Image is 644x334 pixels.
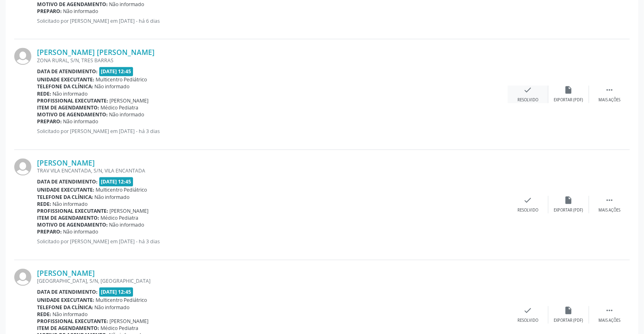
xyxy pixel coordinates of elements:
span: Não informado [109,111,144,118]
b: Data de atendimento: [37,68,98,75]
span: Multicentro Pediátrico [96,186,147,193]
div: Exportar (PDF) [554,97,583,103]
b: Motivo de agendamento: [37,1,108,8]
b: Rede: [37,311,51,318]
div: [GEOGRAPHIC_DATA], S/N, [GEOGRAPHIC_DATA] [37,277,508,284]
p: Solicitado por [PERSON_NAME] em [DATE] - há 3 dias [37,238,508,245]
span: Não informado [63,118,98,125]
div: Mais ações [598,318,620,323]
i: check [524,306,533,315]
a: [PERSON_NAME] [37,269,95,277]
i: insert_drive_file [564,306,573,315]
i: insert_drive_file [564,196,573,205]
div: TRAV VILA ENCANTADA, S/N, VILA ENCANTADA [37,167,508,174]
b: Preparo: [37,118,62,125]
i: check [524,85,533,94]
span: Não informado [95,194,130,201]
div: Resolvido [517,97,538,103]
span: Não informado [95,304,130,311]
b: Telefone da clínica: [37,304,93,311]
img: img [14,158,31,175]
span: [PERSON_NAME] [110,97,149,104]
a: [PERSON_NAME] [PERSON_NAME] [37,48,155,57]
div: Resolvido [517,318,538,323]
p: Solicitado por [PERSON_NAME] em [DATE] - há 6 dias [37,17,508,24]
span: Médico Pediatra [101,104,139,111]
span: [DATE] 12:45 [99,287,133,297]
span: Não informado [63,8,98,15]
b: Item de agendamento: [37,104,99,111]
span: Não informado [53,201,88,207]
div: Resolvido [517,207,538,213]
b: Profissional executante: [37,207,108,214]
span: [PERSON_NAME] [110,318,149,325]
a: [PERSON_NAME] [37,158,95,167]
img: img [14,269,31,286]
b: Profissional executante: [37,97,108,104]
span: [PERSON_NAME] [110,207,149,214]
b: Motivo de agendamento: [37,221,108,228]
span: Médico Pediatra [101,325,139,332]
span: Não informado [63,228,98,235]
i:  [605,196,614,205]
b: Profissional executante: [37,318,108,325]
i:  [605,85,614,94]
b: Data de atendimento: [37,178,98,185]
p: Solicitado por [PERSON_NAME] em [DATE] - há 3 dias [37,128,508,135]
b: Preparo: [37,8,62,15]
span: [DATE] 12:45 [99,67,133,76]
span: Multicentro Pediátrico [96,76,147,83]
b: Unidade executante: [37,297,94,303]
span: Médico Pediatra [101,214,139,221]
i: check [524,196,533,205]
b: Unidade executante: [37,76,94,83]
b: Motivo de agendamento: [37,111,108,118]
span: Não informado [109,1,144,8]
span: Não informado [53,90,88,97]
span: Não informado [109,221,144,228]
b: Data de atendimento: [37,288,98,295]
b: Unidade executante: [37,186,94,193]
b: Item de agendamento: [37,325,99,332]
div: Exportar (PDF) [554,207,583,213]
img: img [14,48,31,65]
b: Preparo: [37,228,62,235]
i: insert_drive_file [564,85,573,94]
b: Item de agendamento: [37,214,99,221]
b: Rede: [37,201,51,207]
b: Rede: [37,90,51,97]
span: Não informado [95,83,130,90]
b: Telefone da clínica: [37,83,93,90]
span: Não informado [53,311,88,318]
div: Mais ações [598,207,620,213]
i:  [605,306,614,315]
b: Telefone da clínica: [37,194,93,201]
div: ZONA RURAL, S/N, TRES BARRAS [37,57,508,64]
span: Multicentro Pediátrico [96,297,147,303]
span: [DATE] 12:45 [99,177,133,186]
div: Exportar (PDF) [554,318,583,323]
div: Mais ações [598,97,620,103]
